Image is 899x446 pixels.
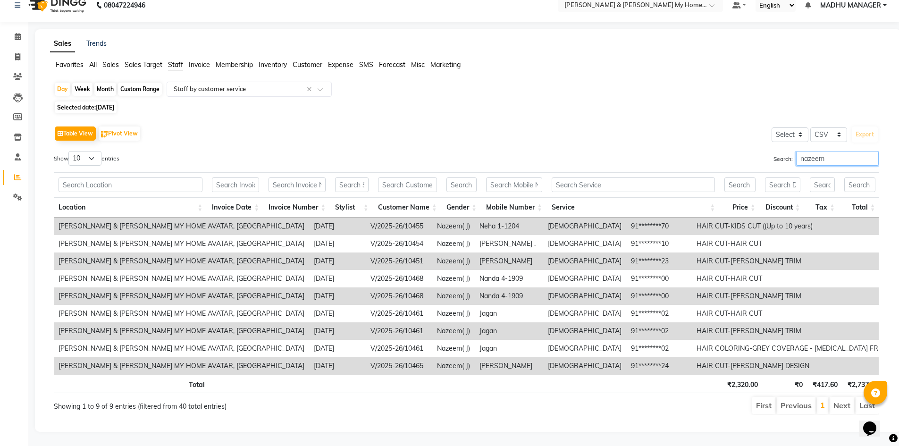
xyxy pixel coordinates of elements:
th: ₹2,737.60 [842,375,883,393]
span: Clear all [307,84,315,94]
td: HAIR COLORING-GREY COVERAGE - [MEDICAL_DATA] FREE [692,340,891,357]
td: HAIR CUT-[PERSON_NAME] DESIGN [692,357,891,375]
td: Nazeem( J) [432,252,475,270]
th: Total [54,375,210,393]
td: V/2025-26/10461 [366,322,432,340]
th: ₹0 [763,375,807,393]
input: Search Service [552,177,715,192]
div: Week [72,83,92,96]
td: Jagan [475,305,543,322]
td: V/2025-26/10465 [366,357,432,375]
td: HAIR CUT-HAIR CUT [692,235,891,252]
td: [DATE] [309,235,366,252]
th: Customer Name: activate to sort column ascending [373,197,442,218]
td: HAIR CUT-[PERSON_NAME] TRIM [692,252,891,270]
td: [DATE] [309,287,366,305]
span: [DATE] [96,104,114,111]
td: [DATE] [309,305,366,322]
td: Nanda 4-1909 [475,270,543,287]
th: Total: activate to sort column ascending [840,197,880,218]
label: Search: [773,151,879,166]
td: [DATE] [309,270,366,287]
span: Inventory [259,60,287,69]
td: Nazeem( J) [432,357,475,375]
input: Search: [796,151,879,166]
th: Mobile Number: activate to sort column ascending [481,197,547,218]
button: Table View [55,126,96,141]
td: [DATE] [309,322,366,340]
span: Marketing [430,60,461,69]
a: 1 [820,400,825,410]
span: Sales [102,60,119,69]
input: Search Discount [765,177,800,192]
td: [DEMOGRAPHIC_DATA] [543,270,626,287]
button: Export [852,126,878,143]
td: V/2025-26/10454 [366,235,432,252]
td: [DEMOGRAPHIC_DATA] [543,322,626,340]
td: [PERSON_NAME] & [PERSON_NAME] MY HOME AVATAR, [GEOGRAPHIC_DATA] [54,322,309,340]
th: Gender: activate to sort column ascending [442,197,481,218]
th: Location: activate to sort column ascending [54,197,207,218]
span: SMS [359,60,373,69]
input: Search Mobile Number [486,177,542,192]
div: Day [55,83,70,96]
td: [DEMOGRAPHIC_DATA] [543,305,626,322]
td: [PERSON_NAME] & [PERSON_NAME] MY HOME AVATAR, [GEOGRAPHIC_DATA] [54,252,309,270]
input: Search Tax [810,177,835,192]
td: V/2025-26/10468 [366,270,432,287]
td: Nazeem( J) [432,305,475,322]
div: Month [94,83,116,96]
td: [DATE] [309,340,366,357]
span: Expense [328,60,353,69]
span: Selected date: [55,101,117,113]
th: Price: activate to sort column ascending [720,197,760,218]
span: Sales Target [125,60,162,69]
td: Nazeem( J) [432,235,475,252]
input: Search Price [724,177,755,192]
td: [DATE] [309,218,366,235]
td: [DEMOGRAPHIC_DATA] [543,357,626,375]
td: V/2025-26/10468 [366,287,432,305]
div: Showing 1 to 9 of 9 entries (filtered from 40 total entries) [54,396,389,412]
div: Custom Range [118,83,162,96]
span: Customer [293,60,322,69]
td: V/2025-26/10455 [366,218,432,235]
td: [DEMOGRAPHIC_DATA] [543,287,626,305]
td: [PERSON_NAME] [475,252,543,270]
iframe: chat widget [859,408,890,437]
td: [DEMOGRAPHIC_DATA] [543,235,626,252]
td: Nanda 4-1909 [475,287,543,305]
td: HAIR CUT-KIDS CUT ((Up to 10 years) [692,218,891,235]
input: Search Customer Name [378,177,437,192]
th: Discount: activate to sort column ascending [760,197,805,218]
input: Search Location [59,177,202,192]
input: Search Invoice Date [212,177,259,192]
td: [PERSON_NAME] & [PERSON_NAME] MY HOME AVATAR, [GEOGRAPHIC_DATA] [54,305,309,322]
td: HAIR CUT-[PERSON_NAME] TRIM [692,322,891,340]
td: Nazeem( J) [432,287,475,305]
input: Search Stylist [335,177,368,192]
th: Invoice Number: activate to sort column ascending [264,197,330,218]
td: [PERSON_NAME] & [PERSON_NAME] MY HOME AVATAR, [GEOGRAPHIC_DATA] [54,287,309,305]
span: Misc [411,60,425,69]
td: Neha 1-1204 [475,218,543,235]
td: [PERSON_NAME] & [PERSON_NAME] MY HOME AVATAR, [GEOGRAPHIC_DATA] [54,235,309,252]
td: V/2025-26/10451 [366,252,432,270]
td: V/2025-26/10461 [366,340,432,357]
span: Forecast [379,60,405,69]
td: Nazeem( J) [432,340,475,357]
td: [DEMOGRAPHIC_DATA] [543,218,626,235]
span: Staff [168,60,183,69]
td: [DATE] [309,357,366,375]
td: [DEMOGRAPHIC_DATA] [543,340,626,357]
a: Sales [50,35,75,52]
th: Stylist: activate to sort column ascending [330,197,373,218]
td: Nazeem( J) [432,322,475,340]
input: Search Total [844,177,875,192]
td: [PERSON_NAME] & [PERSON_NAME] MY HOME AVATAR, [GEOGRAPHIC_DATA] [54,340,309,357]
td: Nazeem( J) [432,270,475,287]
select: Showentries [68,151,101,166]
th: Invoice Date: activate to sort column ascending [207,197,264,218]
span: All [89,60,97,69]
input: Search Gender [446,177,477,192]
